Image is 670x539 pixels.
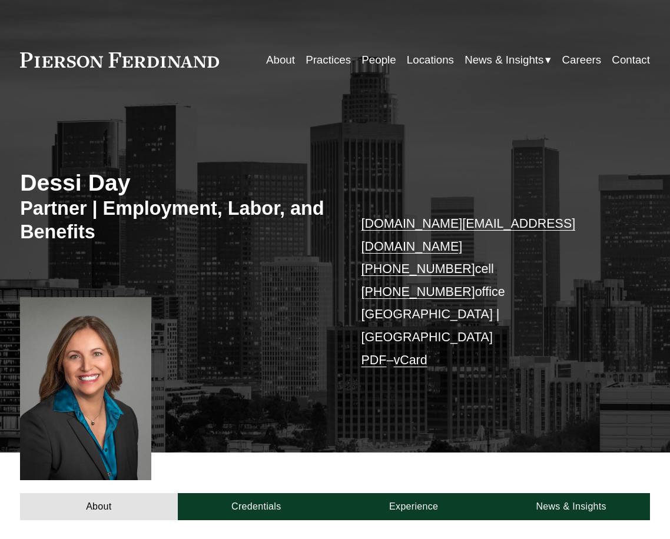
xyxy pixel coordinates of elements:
a: [DOMAIN_NAME][EMAIL_ADDRESS][DOMAIN_NAME] [361,217,576,254]
a: folder dropdown [465,49,551,71]
span: News & Insights [465,50,543,70]
a: About [20,493,177,520]
a: News & Insights [492,493,649,520]
a: Contact [612,49,650,71]
h3: Partner | Employment, Labor, and Benefits [20,197,335,244]
a: Locations [407,49,454,71]
a: Credentials [178,493,335,520]
a: [PHONE_NUMBER] [361,285,475,299]
a: Experience [335,493,492,520]
a: vCard [393,353,427,367]
h2: Dessi Day [20,169,335,197]
p: cell office [GEOGRAPHIC_DATA] | [GEOGRAPHIC_DATA] – [361,212,624,371]
a: About [266,49,295,71]
a: Practices [306,49,351,71]
a: People [361,49,396,71]
a: Careers [562,49,602,71]
a: [PHONE_NUMBER] [361,262,475,276]
a: PDF [361,353,387,367]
